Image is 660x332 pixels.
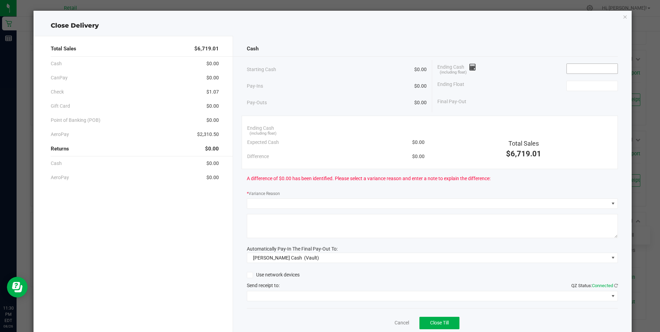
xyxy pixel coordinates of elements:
[205,145,219,153] span: $0.00
[247,153,269,160] span: Difference
[197,131,219,138] span: $2,310.50
[206,102,219,110] span: $0.00
[414,66,427,73] span: $0.00
[33,21,631,30] div: Close Delivery
[506,149,541,158] span: $6,719.01
[414,82,427,90] span: $0.00
[253,255,302,261] span: [PERSON_NAME] Cash
[51,74,68,81] span: CanPay
[247,82,263,90] span: Pay-Ins
[206,117,219,124] span: $0.00
[304,255,319,261] span: (Vault)
[419,317,459,329] button: Close Till
[508,140,539,147] span: Total Sales
[247,139,279,146] span: Expected Cash
[247,175,491,182] span: A difference of $0.00 has been identified. Please select a variance reason and enter a note to ex...
[440,70,467,76] span: (including float)
[430,320,449,325] span: Close Till
[247,66,276,73] span: Starting Cash
[247,125,274,132] span: Ending Cash
[206,174,219,181] span: $0.00
[51,131,69,138] span: AeroPay
[437,64,476,74] span: Ending Cash
[247,246,338,252] span: Automatically Pay-In The Final Pay-Out To:
[51,141,219,156] div: Returns
[247,191,280,197] label: Variance Reason
[51,174,69,181] span: AeroPay
[412,153,425,160] span: $0.00
[7,277,28,297] iframe: Resource center
[414,99,427,106] span: $0.00
[571,283,618,288] span: QZ Status:
[592,283,613,288] span: Connected
[51,88,64,96] span: Check
[395,319,409,326] a: Cancel
[51,45,76,53] span: Total Sales
[437,98,466,105] span: Final Pay-Out
[51,160,62,167] span: Cash
[206,88,219,96] span: $1.07
[51,102,70,110] span: Gift Card
[51,60,62,67] span: Cash
[247,283,280,288] span: Send receipt to:
[250,131,276,137] span: (including float)
[247,45,259,53] span: Cash
[412,139,425,146] span: $0.00
[247,271,300,279] label: Use network devices
[247,99,267,106] span: Pay-Outs
[437,81,464,91] span: Ending Float
[194,45,219,53] span: $6,719.01
[206,60,219,67] span: $0.00
[206,74,219,81] span: $0.00
[51,117,100,124] span: Point of Banking (POB)
[206,160,219,167] span: $0.00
